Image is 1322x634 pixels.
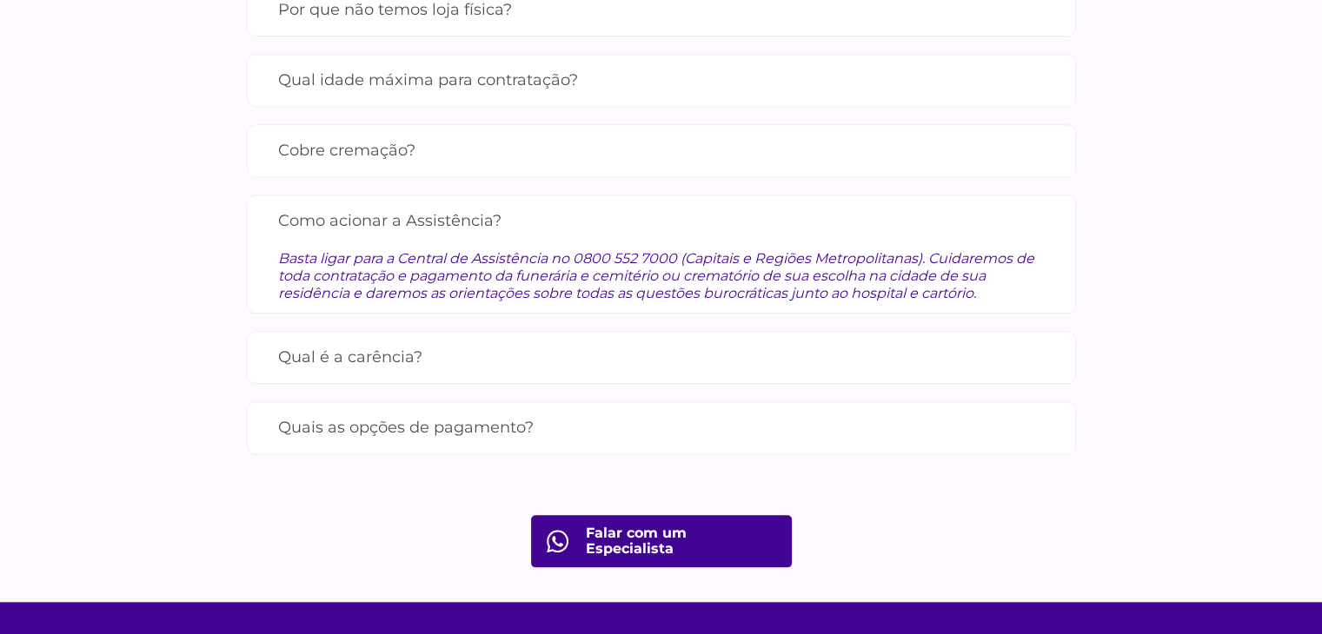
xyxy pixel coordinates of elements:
img: fale com consultor [547,530,568,552]
label: Cobre cremação? [278,135,1045,166]
a: Falar com um Especialista [531,515,792,567]
label: Como acionar a Assistência? [278,206,1045,236]
label: Qual é a carência? [278,342,1045,373]
label: Quais as opções de pagamento? [278,413,1045,443]
label: Qual idade máxima para contratação? [278,65,1045,96]
div: Basta ligar para a Central de Assistência no 0800 552 7000 (Capitais e Regiões Metropolitanas). C... [278,236,1045,302]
